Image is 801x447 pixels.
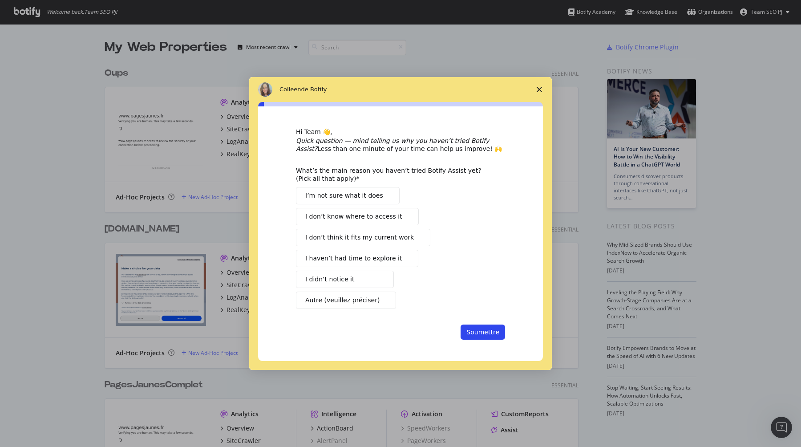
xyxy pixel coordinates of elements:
button: I didn’t notice it [296,271,394,288]
img: Profile image for Colleen [258,82,272,97]
i: Quick question — mind telling us why you haven’t tried Botify Assist? [296,137,489,152]
button: Soumettre [461,325,505,340]
span: I don’t know where to access it [305,212,402,221]
button: I don’t think it fits my current work [296,229,430,246]
button: Autre (veuillez préciser) [296,292,396,309]
span: Colleen [279,86,301,93]
span: de Botify [301,86,327,93]
span: I didn’t notice it [305,275,354,284]
button: I don’t know where to access it [296,208,419,225]
button: I haven’t had time to explore it [296,250,418,267]
div: Hi Team 👋, [296,128,505,137]
div: What’s the main reason you haven’t tried Botify Assist yet? (Pick all that apply) [296,167,492,183]
div: Less than one minute of your time can help us improve! 🙌 [296,137,505,153]
button: I’m not sure what it does [296,187,400,204]
span: Fermer l'enquête [527,77,552,102]
span: I haven’t had time to explore it [305,254,402,263]
span: I’m not sure what it does [305,191,383,200]
span: I don’t think it fits my current work [305,233,414,242]
span: Autre (veuillez préciser) [305,296,380,305]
